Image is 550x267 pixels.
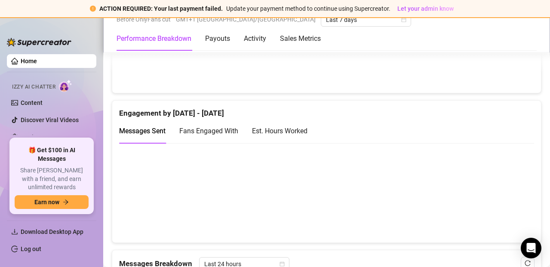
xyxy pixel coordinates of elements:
span: Messages Sent [119,127,166,135]
div: Engagement by [DATE] - [DATE] [119,101,534,119]
img: AI Chatter [59,80,72,92]
span: calendar [280,261,285,267]
button: Let your admin know [394,3,457,14]
span: calendar [401,17,406,22]
a: Home [21,58,37,64]
div: Open Intercom Messenger [521,238,541,258]
div: Sales Metrics [280,34,321,44]
span: Izzy AI Chatter [12,83,55,91]
span: Last 7 days [326,13,406,26]
div: Payouts [205,34,230,44]
span: GMT+1 [GEOGRAPHIC_DATA]/[GEOGRAPHIC_DATA] [176,13,316,26]
span: 🎁 Get $100 in AI Messages [15,146,89,163]
span: Fans Engaged With [179,127,238,135]
strong: ACTION REQUIRED: Your last payment failed. [99,5,223,12]
img: logo-BBDzfeDw.svg [7,38,71,46]
span: Before OnlyFans cut [117,13,171,26]
span: Download Desktop App [21,228,83,235]
a: Log out [21,246,41,252]
div: Est. Hours Worked [252,126,307,136]
span: download [11,228,18,235]
span: Update your payment method to continue using Supercreator. [226,5,390,12]
span: reload [525,260,531,266]
span: Let your admin know [397,5,454,12]
button: Earn nowarrow-right [15,195,89,209]
span: exclamation-circle [90,6,96,12]
span: Share [PERSON_NAME] with a friend, and earn unlimited rewards [15,166,89,192]
a: Content [21,99,43,106]
a: Settings [21,134,43,141]
span: Earn now [34,199,59,206]
span: arrow-right [63,199,69,205]
a: Discover Viral Videos [21,117,79,123]
div: Activity [244,34,266,44]
div: Performance Breakdown [117,34,191,44]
